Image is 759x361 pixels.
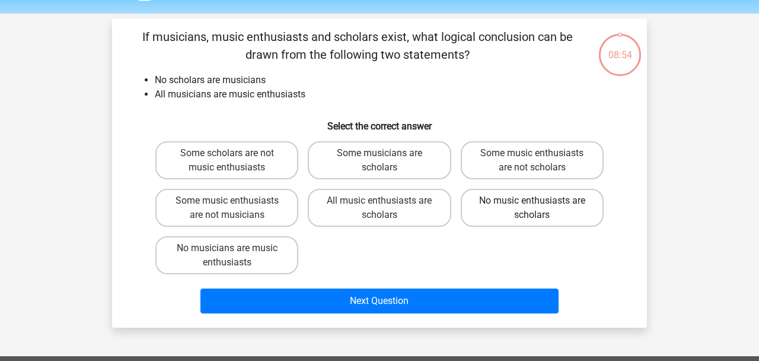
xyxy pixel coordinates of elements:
button: Next Question [200,289,559,313]
label: No musicians are music enthusiasts [155,236,298,274]
p: If musicians, music enthusiasts and scholars exist, what logical conclusion can be drawn from the... [131,28,583,64]
label: Some scholars are not music enthusiasts [155,141,298,179]
label: Some music enthusiasts are not musicians [155,189,298,227]
li: All musicians are music enthusiasts [155,87,628,102]
div: 08:54 [598,33,642,62]
li: No scholars are musicians [155,73,628,87]
label: Some music enthusiasts are not scholars [461,141,604,179]
label: Some musicians are scholars [308,141,451,179]
label: No music enthusiasts are scholars [461,189,604,227]
h6: Select the correct answer [131,111,628,132]
label: All music enthusiasts are scholars [308,189,451,227]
